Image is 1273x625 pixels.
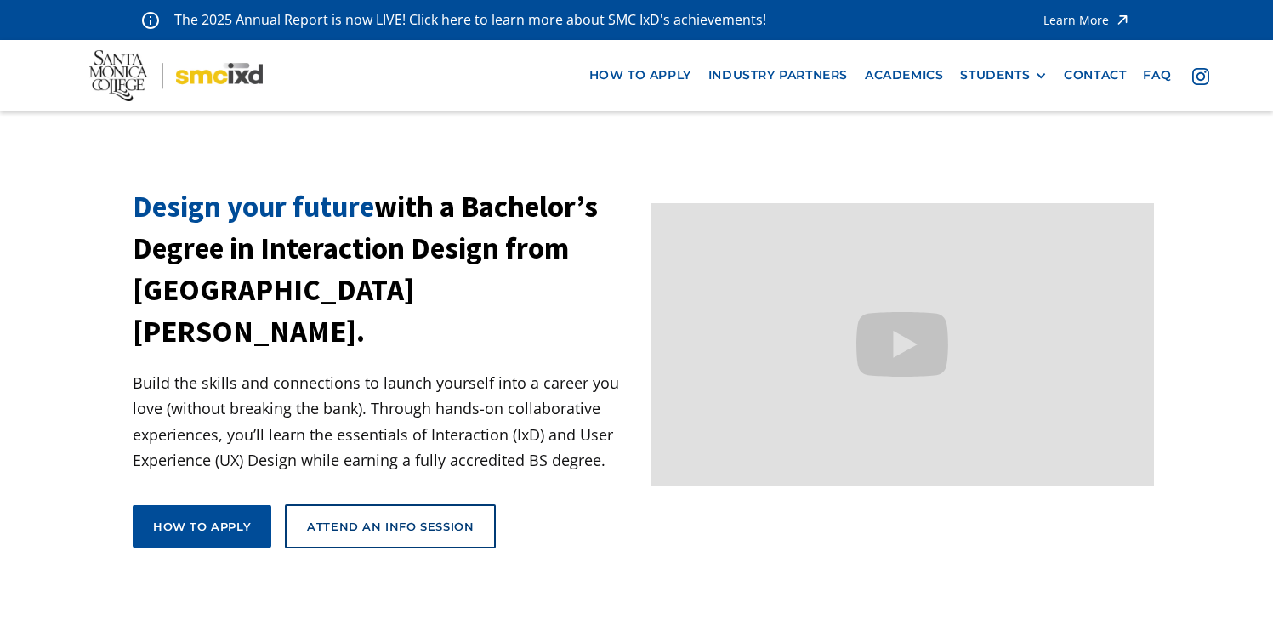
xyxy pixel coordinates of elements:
[1043,14,1109,26] div: Learn More
[581,60,700,91] a: how to apply
[142,11,159,29] img: icon - information - alert
[1192,68,1209,85] img: icon - instagram
[651,203,1155,486] iframe: Design your future with a Bachelor's Degree in Interaction Design from Santa Monica College
[89,50,263,101] img: Santa Monica College - SMC IxD logo
[307,519,474,534] div: Attend an Info Session
[1055,60,1134,91] a: contact
[133,188,374,225] span: Design your future
[960,68,1030,82] div: STUDENTS
[285,504,496,548] a: Attend an Info Session
[153,519,251,534] div: How to apply
[174,9,768,31] p: The 2025 Annual Report is now LIVE! Click here to learn more about SMC IxD's achievements!
[856,60,952,91] a: Academics
[700,60,856,91] a: industry partners
[1043,9,1131,31] a: Learn More
[133,370,637,474] p: Build the skills and connections to launch yourself into a career you love (without breaking the ...
[1114,9,1131,31] img: icon - arrow - alert
[133,186,637,353] h1: with a Bachelor’s Degree in Interaction Design from [GEOGRAPHIC_DATA][PERSON_NAME].
[960,68,1047,82] div: STUDENTS
[133,505,271,548] a: How to apply
[1134,60,1179,91] a: faq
